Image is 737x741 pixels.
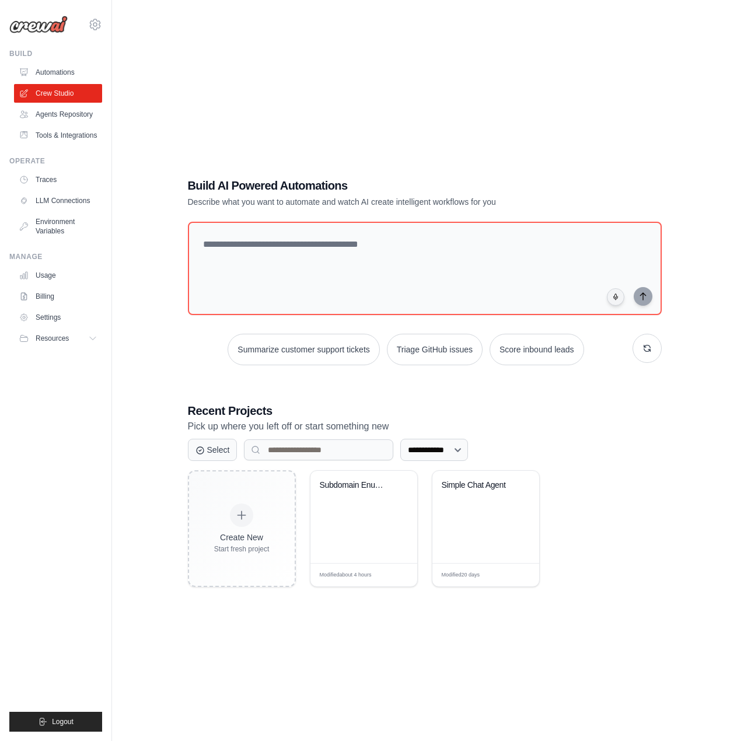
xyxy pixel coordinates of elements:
span: Modified about 4 hours [320,571,372,579]
p: Pick up where you left off or start something new [188,419,662,434]
div: Simple Chat Agent [442,480,512,491]
div: Start fresh project [214,544,270,554]
img: Logo [9,16,68,33]
div: Create New [214,532,270,543]
button: Logout [9,712,102,732]
div: Manage [9,252,102,261]
span: Edit [511,571,521,579]
a: Automations [14,63,102,82]
a: Traces [14,170,102,189]
h1: Build AI Powered Automations [188,177,580,194]
button: Click to speak your automation idea [607,288,624,306]
span: Modified 20 days [442,571,480,579]
button: Resources [14,329,102,348]
div: Subdomain Enumeration & Attack Surface Mapping [320,480,390,491]
span: Edit [389,571,399,579]
a: Crew Studio [14,84,102,103]
div: Operate [9,156,102,166]
span: Resources [36,334,69,343]
h3: Recent Projects [188,403,662,419]
button: Get new suggestions [633,334,662,363]
span: Logout [52,717,74,726]
a: Tools & Integrations [14,126,102,145]
button: Summarize customer support tickets [228,334,379,365]
a: LLM Connections [14,191,102,210]
a: Settings [14,308,102,327]
p: Describe what you want to automate and watch AI create intelligent workflows for you [188,196,580,208]
button: Select [188,439,237,461]
a: Environment Variables [14,212,102,240]
a: Usage [14,266,102,285]
div: Build [9,49,102,58]
button: Triage GitHub issues [387,334,483,365]
a: Agents Repository [14,105,102,124]
a: Billing [14,287,102,306]
button: Score inbound leads [490,334,584,365]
